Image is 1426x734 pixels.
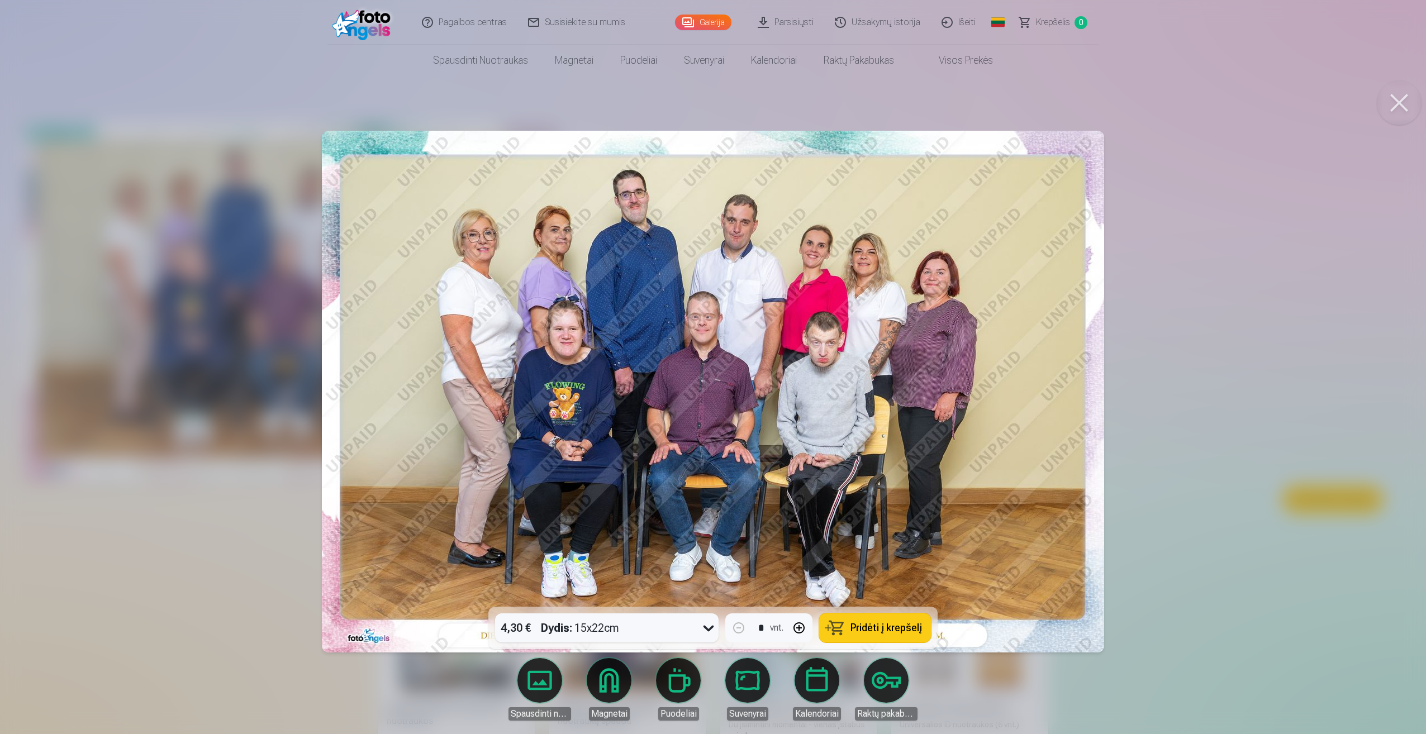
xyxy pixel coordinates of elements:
a: Magnetai [541,45,607,76]
a: Puodeliai [607,45,671,76]
span: 0 [1075,16,1087,29]
a: Kalendoriai [738,45,810,76]
a: Suvenyrai [671,45,738,76]
img: /fa2 [332,4,396,40]
a: Visos prekės [907,45,1006,76]
span: Krepšelis [1036,16,1070,29]
a: Raktų pakabukas [810,45,907,76]
a: Spausdinti nuotraukas [420,45,541,76]
a: Galerija [675,15,731,30]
